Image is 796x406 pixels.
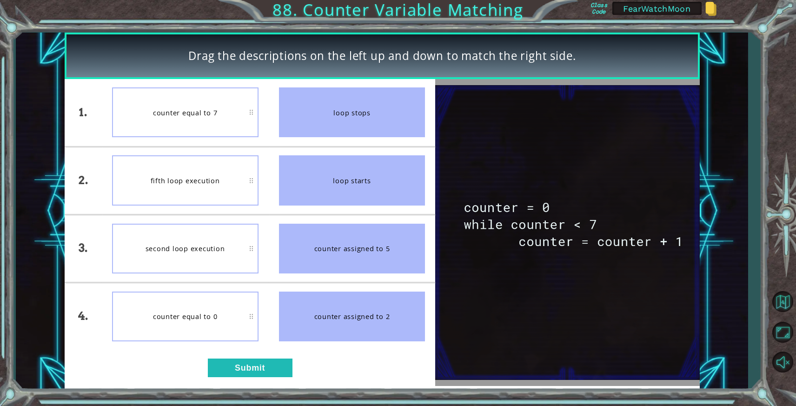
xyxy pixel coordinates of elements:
div: loop stops [279,87,425,137]
img: Copy class code [705,2,716,16]
div: counter assigned to 5 [279,224,425,273]
label: Class Code [589,2,609,15]
div: counter equal to 7 [112,87,259,137]
div: counter equal to 0 [112,292,259,341]
div: 3. [65,215,102,282]
div: counter assigned to 2 [279,292,425,341]
div: 4. [65,283,102,350]
div: fifth loop execution [112,155,259,205]
div: loop starts [279,155,425,205]
button: Maximize Browser [769,319,796,346]
span: Drag the descriptions on the left up and down to match the right side. [188,48,576,64]
a: Back to Map [769,287,796,318]
button: Unmute [769,349,796,376]
button: Submit [208,359,292,377]
div: 2. [65,147,102,214]
button: Back to Map [769,288,796,315]
img: Interactive Art [435,85,699,380]
div: second loop execution [112,224,259,273]
div: 1. [65,79,102,146]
